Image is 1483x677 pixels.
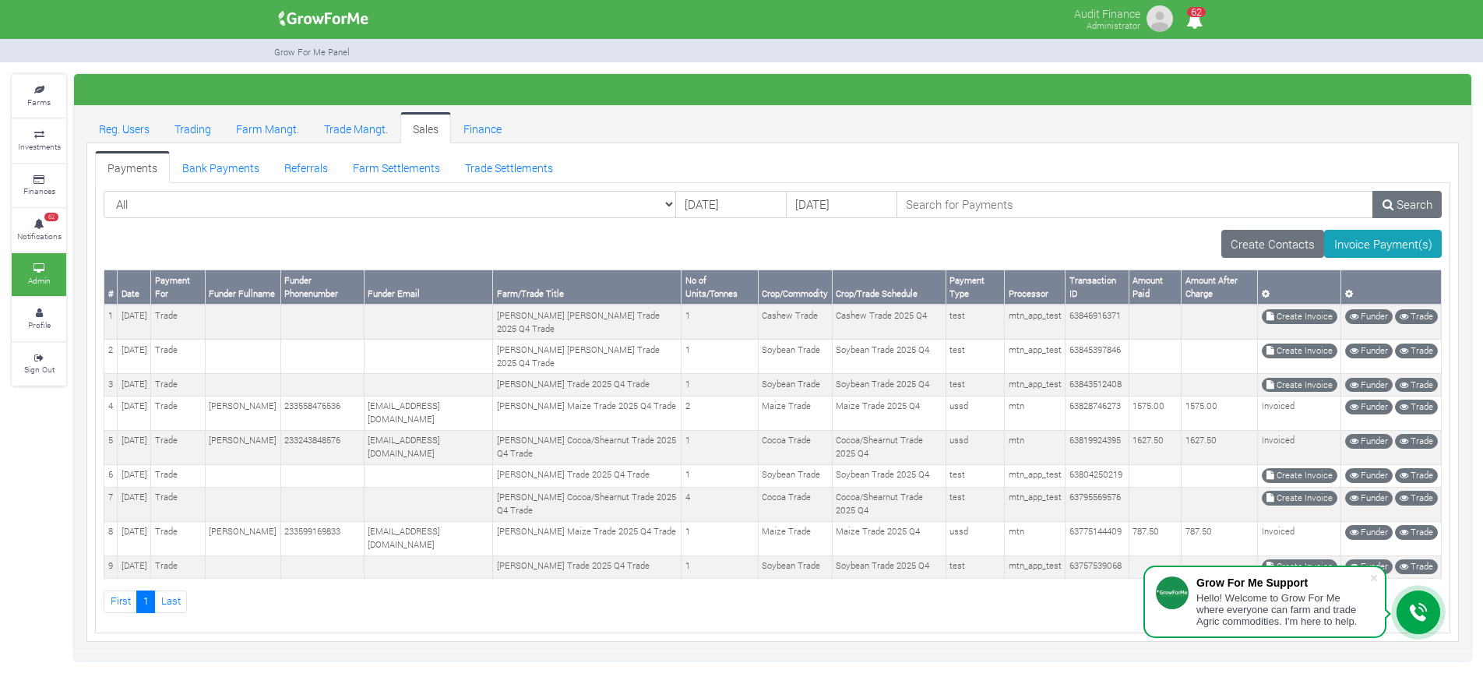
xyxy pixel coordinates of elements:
td: Trade [151,430,206,464]
a: Create Invoice [1262,309,1337,324]
td: 233599169833 [280,521,364,555]
th: Amount Paid [1129,270,1182,305]
a: Sign Out [12,343,66,386]
td: 233558476536 [280,396,364,430]
td: [PERSON_NAME] Maize Trade 2025 Q4 Trade [493,521,682,555]
a: Create Invoice [1262,468,1337,483]
td: 1 [682,430,759,464]
a: Sales [400,112,451,143]
th: Date [118,270,151,305]
td: [PERSON_NAME] Cocoa/Shearnut Trade 2025 Q4 Trade [493,487,682,521]
th: Payment For [151,270,206,305]
td: 4 [682,487,759,521]
td: Soybean Trade [758,374,832,397]
a: Trade [1395,559,1438,574]
td: Soybean Trade [758,340,832,374]
a: Admin [12,253,66,296]
td: 1 [682,305,759,339]
small: Grow For Me Panel [274,46,350,58]
a: Farms [12,75,66,118]
td: Invoiced [1258,396,1341,430]
td: 63843512408 [1066,374,1129,397]
th: No of Units/Tonnes [682,270,759,305]
td: [DATE] [118,521,151,555]
td: 787.50 [1129,521,1182,555]
a: Funder [1345,378,1393,393]
a: Create Invoice [1262,344,1337,358]
td: 1 [682,555,759,578]
td: 1575.00 [1182,396,1258,430]
td: 4 [104,396,118,430]
td: [PERSON_NAME] [205,396,280,430]
a: Funder [1345,491,1393,506]
th: Amount After Charge [1182,270,1258,305]
small: Notifications [17,231,62,242]
td: [DATE] [118,555,151,578]
td: Cocoa Trade [758,430,832,464]
a: 62 [1179,15,1210,30]
td: Maize Trade 2025 Q4 [832,521,946,555]
td: Cocoa/Shearnut Trade 2025 Q4 [832,487,946,521]
td: 2 [104,340,118,374]
td: 1575.00 [1129,396,1182,430]
td: mtn [1005,430,1066,464]
a: Trade [1395,309,1438,324]
td: [DATE] [118,464,151,487]
td: mtn_app_test [1005,464,1066,487]
div: Hello! Welcome to Grow For Me where everyone can farm and trade Agric commodities. I'm here to help. [1196,592,1369,627]
td: Trade [151,340,206,374]
td: Trade [151,487,206,521]
td: 63828746273 [1066,396,1129,430]
td: 1627.50 [1129,430,1182,464]
td: Invoiced [1258,521,1341,555]
td: [PERSON_NAME] Trade 2025 Q4 Trade [493,374,682,397]
small: Farms [27,97,51,108]
td: 6 [104,464,118,487]
td: test [946,340,1004,374]
a: Funder [1345,434,1393,449]
th: Funder Email [364,270,492,305]
a: Farm Settlements [340,151,453,182]
a: Trade [1395,491,1438,506]
td: ussd [946,396,1004,430]
td: [PERSON_NAME] [205,521,280,555]
td: Soybean Trade 2025 Q4 [832,374,946,397]
td: 63819924395 [1066,430,1129,464]
a: Farm Mangt. [224,112,312,143]
td: test [946,374,1004,397]
td: mtn_app_test [1005,305,1066,339]
a: Search [1372,191,1442,219]
td: [PERSON_NAME] Trade 2025 Q4 Trade [493,464,682,487]
td: Soybean Trade [758,464,832,487]
th: Crop/Commodity [758,270,832,305]
td: mtn [1005,521,1066,555]
td: Maize Trade [758,396,832,430]
a: Create Invoice [1262,378,1337,393]
a: Trade [1395,468,1438,483]
td: mtn_app_test [1005,374,1066,397]
small: Sign Out [24,364,55,375]
img: growforme image [1144,3,1175,34]
td: Invoiced [1258,430,1341,464]
td: 63845397846 [1066,340,1129,374]
a: Trade [1395,344,1438,358]
td: [DATE] [118,340,151,374]
td: [DATE] [118,305,151,339]
td: Cocoa/Shearnut Trade 2025 Q4 [832,430,946,464]
td: [DATE] [118,396,151,430]
td: [EMAIL_ADDRESS][DOMAIN_NAME] [364,396,492,430]
a: Last [154,591,187,613]
td: 3 [104,374,118,397]
td: Trade [151,521,206,555]
td: 63804250219 [1066,464,1129,487]
a: 1 [136,591,155,613]
td: 1 [682,521,759,555]
a: Finance [451,112,514,143]
i: Notifications [1179,3,1210,38]
th: Transaction ID [1066,270,1129,305]
td: Soybean Trade 2025 Q4 [832,464,946,487]
small: Finances [23,185,55,196]
td: test [946,555,1004,578]
td: 63846916371 [1066,305,1129,339]
a: Reg. Users [86,112,162,143]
